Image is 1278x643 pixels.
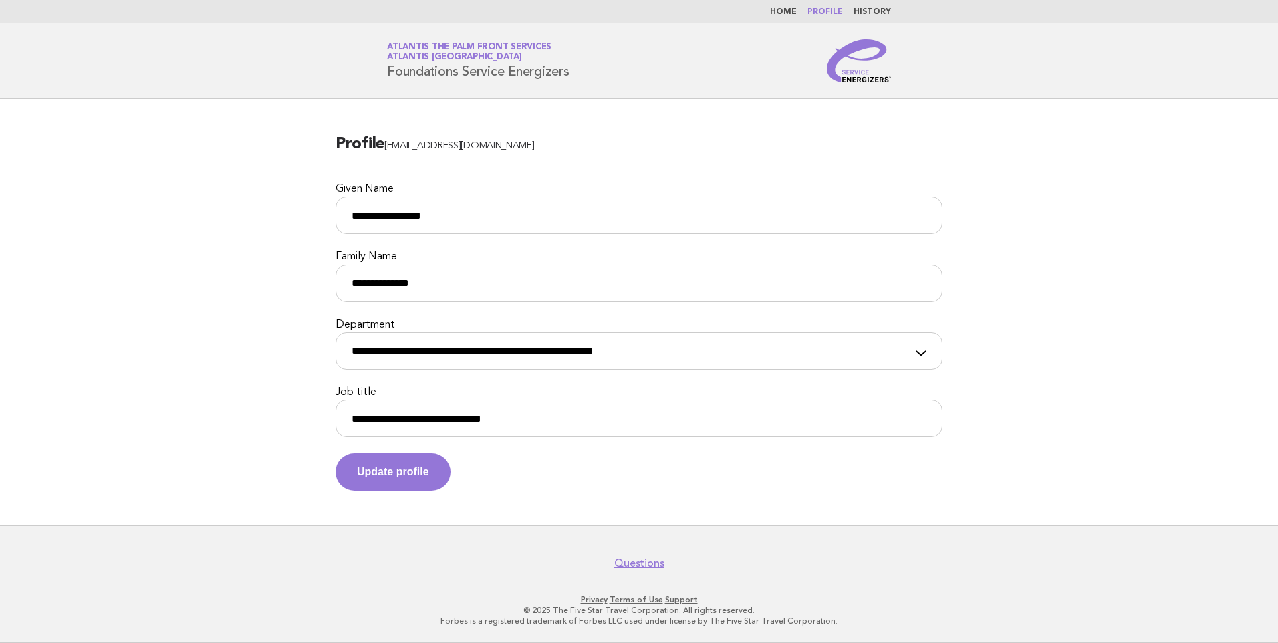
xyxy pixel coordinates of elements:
[614,557,664,570] a: Questions
[581,595,608,604] a: Privacy
[854,8,891,16] a: History
[336,453,451,491] button: Update profile
[665,595,698,604] a: Support
[807,8,843,16] a: Profile
[384,141,535,151] span: [EMAIL_ADDRESS][DOMAIN_NAME]
[770,8,797,16] a: Home
[336,134,942,166] h2: Profile
[387,43,569,78] h1: Foundations Service Energizers
[336,182,942,197] label: Given Name
[827,39,891,82] img: Service Energizers
[230,605,1048,616] p: © 2025 The Five Star Travel Corporation. All rights reserved.
[230,616,1048,626] p: Forbes is a registered trademark of Forbes LLC used under license by The Five Star Travel Corpora...
[387,53,522,62] span: Atlantis [GEOGRAPHIC_DATA]
[387,43,551,61] a: Atlantis The Palm Front ServicesAtlantis [GEOGRAPHIC_DATA]
[336,318,942,332] label: Department
[336,386,942,400] label: Job title
[610,595,663,604] a: Terms of Use
[230,594,1048,605] p: · ·
[336,250,942,264] label: Family Name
